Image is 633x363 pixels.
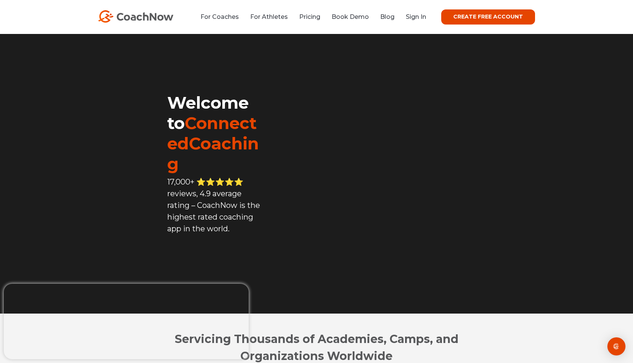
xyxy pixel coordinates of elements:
[380,13,394,20] a: Blog
[4,284,249,359] iframe: Popup CTA
[167,113,259,174] span: ConnectedCoaching
[332,13,369,20] a: Book Demo
[175,332,459,363] strong: Servicing Thousands of Academies, Camps, and Organizations Worldwide
[250,13,288,20] a: For Athletes
[200,13,239,20] a: For Coaches
[167,249,261,269] iframe: Embedded CTA
[607,337,625,355] div: Open Intercom Messenger
[441,9,535,25] a: CREATE FREE ACCOUNT
[167,92,263,174] h1: Welcome to
[167,177,260,233] span: 17,000+ ⭐️⭐️⭐️⭐️⭐️ reviews, 4.9 average rating – CoachNow is the highest rated coaching app in th...
[98,10,173,23] img: CoachNow Logo
[406,13,426,20] a: Sign In
[299,13,320,20] a: Pricing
